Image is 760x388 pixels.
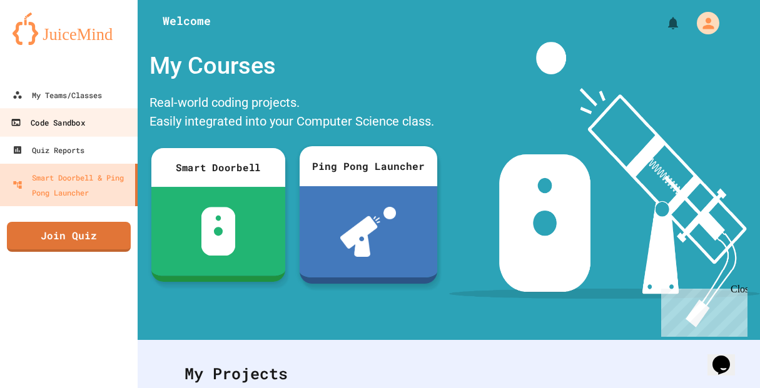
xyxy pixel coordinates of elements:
div: Chat with us now!Close [5,5,86,79]
div: Real-world coding projects. Easily integrated into your Computer Science class. [143,90,443,137]
div: Smart Doorbell [151,148,285,187]
iframe: chat widget [656,284,747,337]
img: sdb-white.svg [201,207,235,256]
div: Quiz Reports [13,142,84,157]
img: ppl-with-ball.png [340,207,396,257]
div: My Account [684,9,722,37]
iframe: chat widget [707,338,747,376]
div: Ping Pong Launcher [300,146,437,186]
div: My Notifications [642,12,684,34]
div: Smart Doorbell & Ping Pong Launcher [13,170,130,200]
img: logo-orange.svg [13,12,125,45]
div: My Courses [143,42,443,90]
div: My Teams/Classes [13,87,102,102]
div: Code Sandbox [11,115,84,131]
a: Join Quiz [7,222,131,252]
